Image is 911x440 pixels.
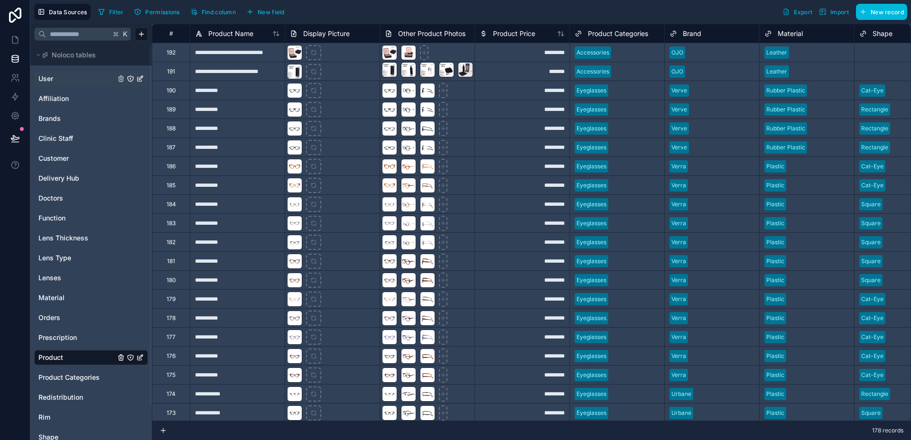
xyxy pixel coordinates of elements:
[873,29,892,38] span: Shape
[243,5,288,19] button: New field
[38,114,115,123] a: Brands
[766,86,805,95] div: Rubber Plastic
[576,390,606,398] div: Eyeglasses
[167,68,175,75] div: 191
[671,371,686,379] div: Verra
[576,295,606,303] div: Eyeglasses
[861,181,883,190] div: Cat-Eye
[861,371,883,379] div: Cat-Eye
[671,162,686,171] div: Verra
[683,29,701,38] span: Brand
[766,276,784,284] div: Plastic
[167,182,176,189] div: 185
[766,390,784,398] div: Plastic
[167,144,176,151] div: 187
[671,390,691,398] div: Urbane
[671,86,687,95] div: Verve
[202,9,236,16] span: Find column
[109,9,124,16] span: Filter
[766,105,805,114] div: Rubber Plastic
[671,181,686,190] div: Verra
[38,393,83,402] span: Redistribution
[576,86,606,95] div: Eyeglasses
[38,134,115,143] a: Clinic Staff
[167,87,176,94] div: 190
[38,74,53,83] span: User
[766,314,784,322] div: Plastic
[766,352,784,360] div: Plastic
[576,143,606,152] div: Eyeglasses
[852,4,907,20] a: New record
[872,427,903,434] span: 178 records
[167,409,176,417] div: 173
[671,219,686,228] div: Verra
[766,371,784,379] div: Plastic
[766,181,784,190] div: Plastic
[671,105,687,114] div: Verve
[34,270,148,285] div: Lenses
[576,276,606,284] div: Eyeglasses
[861,314,883,322] div: Cat-Eye
[145,9,179,16] span: Permissions
[38,373,100,382] span: Product Categories
[576,67,609,76] div: Accessories
[34,131,148,146] div: Clinic Staff
[861,390,888,398] div: Rectangle
[861,143,888,152] div: Rectangle
[861,295,883,303] div: Cat-Eye
[34,370,148,385] div: Product Categories
[576,48,609,57] div: Accessories
[38,393,115,402] a: Redistribution
[38,114,61,123] span: Brands
[167,371,176,379] div: 175
[34,350,148,365] div: Product
[38,174,115,183] a: Delivery Hub
[94,5,127,19] button: Filter
[167,238,176,246] div: 182
[398,29,465,38] span: Other Product Photos
[38,213,115,223] a: Function
[38,313,60,322] span: Orders
[766,143,805,152] div: Rubber Plastic
[38,253,71,263] span: Lens Type
[38,313,115,322] a: Orders
[167,49,176,56] div: 192
[576,238,606,247] div: Eyeglasses
[38,94,115,103] a: Affiliation
[159,30,183,37] div: #
[38,293,65,302] span: Material
[34,48,142,62] button: Noloco tables
[38,233,88,243] span: Lens Thickness
[38,233,115,243] a: Lens Thickness
[34,390,148,405] div: Redistribution
[766,295,784,303] div: Plastic
[34,111,148,126] div: Brands
[779,4,816,20] button: Export
[671,67,683,76] div: OJO
[49,9,87,16] span: Data Sources
[34,171,148,186] div: Delivery Hub
[766,124,805,133] div: Rubber Plastic
[861,276,881,284] div: Square
[122,31,129,37] span: K
[187,5,239,19] button: Find column
[766,219,784,228] div: Plastic
[671,143,687,152] div: Verve
[861,162,883,171] div: Cat-Eye
[38,333,115,342] a: Prescription
[778,29,803,38] span: Material
[303,29,350,38] span: Display Picture
[671,257,686,266] div: Verra
[167,163,176,170] div: 186
[258,9,285,16] span: New field
[38,412,50,422] span: Rim
[576,162,606,171] div: Eyeglasses
[38,353,115,362] a: Product
[871,9,904,16] span: New record
[671,295,686,303] div: Verra
[130,5,186,19] a: Permissions
[167,390,176,398] div: 174
[38,273,115,283] a: Lenses
[576,105,606,114] div: Eyeglasses
[34,151,148,166] div: Customer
